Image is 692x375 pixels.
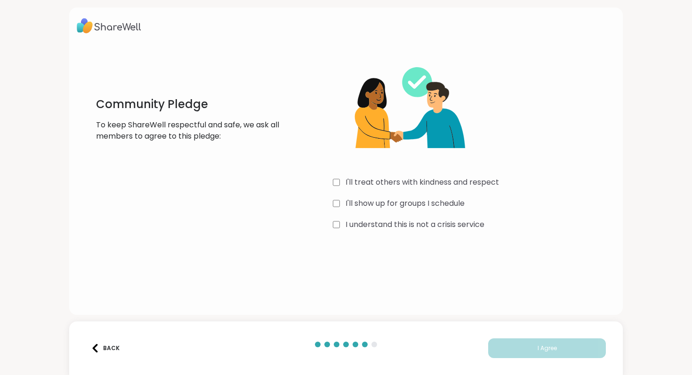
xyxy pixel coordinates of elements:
[86,338,124,358] button: Back
[346,198,465,209] label: I'll show up for groups I schedule
[538,344,557,352] span: I Agree
[77,15,141,37] img: ShareWell Logo
[488,338,606,358] button: I Agree
[91,344,120,352] div: Back
[346,219,484,230] label: I understand this is not a crisis service
[346,177,499,188] label: I'll treat others with kindness and respect
[96,119,284,142] p: To keep ShareWell respectful and safe, we ask all members to agree to this pledge:
[96,97,284,112] h1: Community Pledge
